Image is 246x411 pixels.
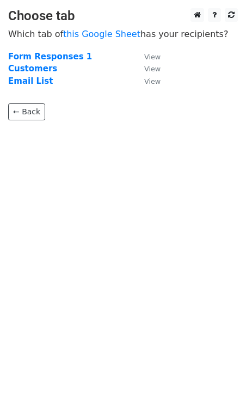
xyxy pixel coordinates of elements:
[133,64,161,73] a: View
[8,28,238,40] p: Which tab of has your recipients?
[63,29,140,39] a: this Google Sheet
[8,76,53,86] a: Email List
[8,103,45,120] a: ← Back
[8,52,92,62] a: Form Responses 1
[8,8,238,24] h3: Choose tab
[144,77,161,85] small: View
[133,52,161,62] a: View
[144,65,161,73] small: View
[144,53,161,61] small: View
[8,64,57,73] a: Customers
[133,76,161,86] a: View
